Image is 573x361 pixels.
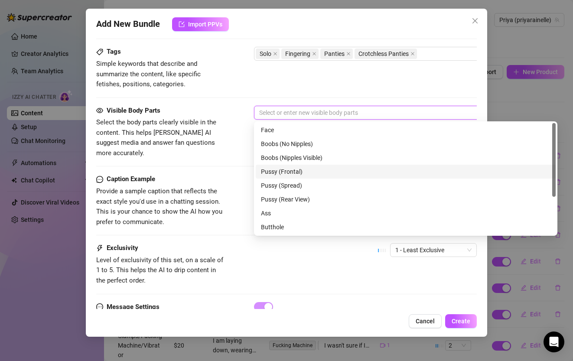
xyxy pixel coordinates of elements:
[256,179,556,192] div: Pussy (Spread)
[285,49,310,59] span: Fingering
[96,243,103,254] span: thunderbolt
[261,222,550,232] div: Butthole
[261,125,550,135] div: Face
[107,48,121,55] strong: Tags
[452,318,470,325] span: Create
[472,17,479,24] span: close
[261,208,550,218] div: Ass
[312,52,316,56] span: close
[261,153,550,163] div: Boobs (Nipples Visible)
[260,49,271,59] span: Solo
[256,137,556,151] div: Boobs (No Nipples)
[256,165,556,179] div: Pussy (Frontal)
[261,181,550,190] div: Pussy (Spread)
[416,318,435,325] span: Cancel
[358,49,409,59] span: Crotchless Panties
[256,206,556,220] div: Ass
[320,49,353,59] span: Panties
[96,302,103,312] span: message
[96,107,103,114] span: eye
[261,195,550,204] div: Pussy (Rear View)
[256,49,280,59] span: Solo
[107,303,160,311] strong: Message Settings
[261,139,550,149] div: Boobs (No Nipples)
[96,17,160,31] span: Add New Bundle
[281,49,319,59] span: Fingering
[468,17,482,24] span: Close
[544,332,564,352] div: Open Intercom Messenger
[410,52,415,56] span: close
[96,49,103,55] span: tag
[346,52,351,56] span: close
[96,118,216,157] span: Select the body parts clearly visible in the content. This helps [PERSON_NAME] AI suggest media a...
[256,220,556,234] div: Butthole
[445,314,477,328] button: Create
[172,17,229,31] button: Import PPVs
[256,151,556,165] div: Boobs (Nipples Visible)
[107,244,138,252] strong: Exclusivity
[468,14,482,28] button: Close
[355,49,417,59] span: Crotchless Panties
[273,52,277,56] span: close
[179,21,185,27] span: import
[96,174,103,185] span: message
[409,314,442,328] button: Cancel
[395,244,472,257] span: 1 - Least Exclusive
[256,192,556,206] div: Pussy (Rear View)
[96,256,223,284] span: Level of exclusivity of this set, on a scale of 1 to 5. This helps the AI to drip content in the ...
[261,167,550,176] div: Pussy (Frontal)
[107,175,155,183] strong: Caption Example
[256,123,556,137] div: Face
[188,21,222,28] span: Import PPVs
[96,60,201,88] span: Simple keywords that describe and summarize the content, like specific fetishes, positions, categ...
[96,187,222,226] span: Provide a sample caption that reflects the exact style you'd use in a chatting session. This is y...
[324,49,345,59] span: Panties
[107,107,160,114] strong: Visible Body Parts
